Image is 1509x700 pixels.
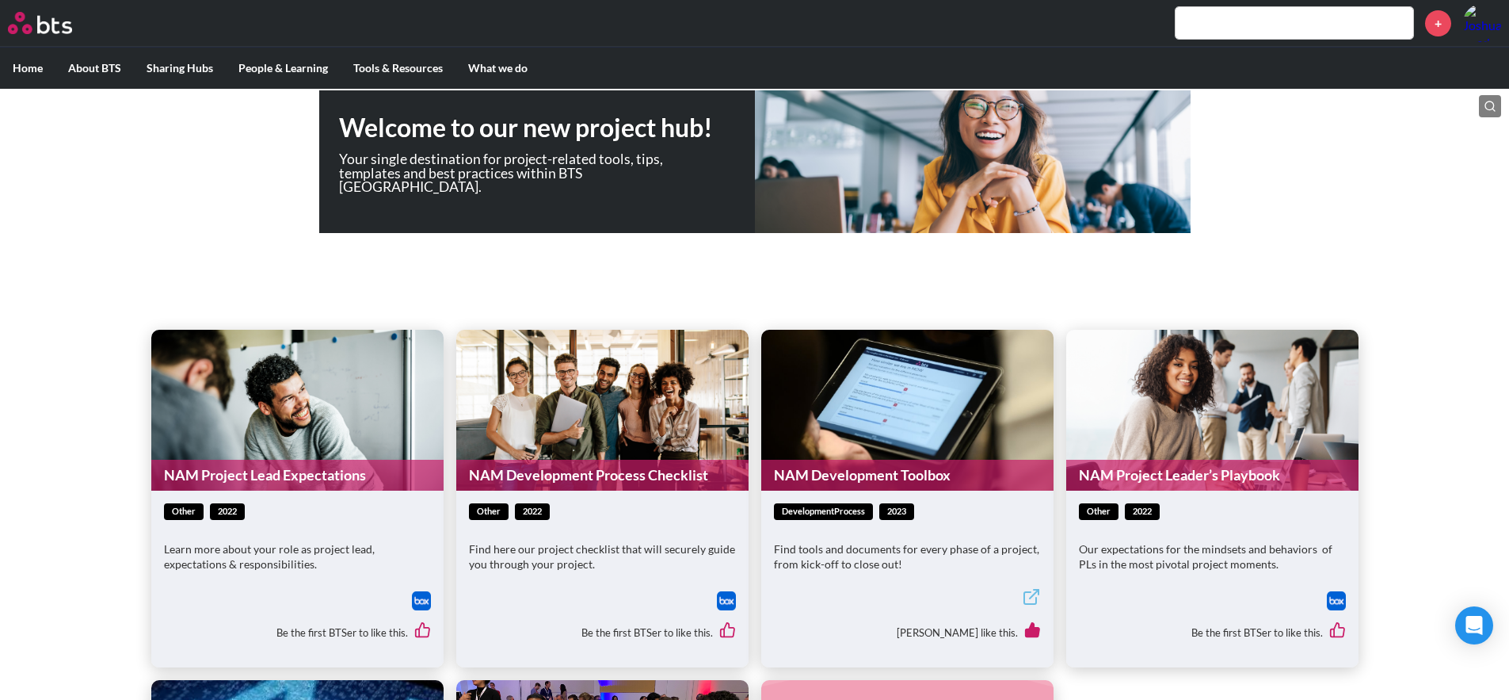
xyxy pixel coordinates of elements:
span: other [164,503,204,520]
span: 2022 [515,503,550,520]
a: NAM Development Process Checklist [456,460,749,491]
div: Open Intercom Messenger [1455,606,1493,645]
img: BTS Logo [8,12,72,34]
label: About BTS [55,48,134,89]
a: Profile [1463,4,1501,42]
a: Download file from Box [412,591,431,610]
a: + [1425,10,1451,36]
span: 2023 [879,503,914,520]
p: Find tools and documents for every phase of a project, from kick-off to close out! [774,541,1041,572]
a: Download file from Box [1327,591,1346,610]
a: External link [1022,587,1041,610]
a: Download file from Box [717,591,736,610]
p: Find here our project checklist that will securely guide you through your project. [469,541,736,572]
p: Your single destination for project-related tools, tips, templates and best practices within BTS ... [339,152,672,194]
img: Joshua Shadrick [1463,4,1501,42]
div: Be the first BTSer to like this. [164,610,431,655]
p: Learn more about your role as project lead, expectations & responsibilities. [164,541,431,572]
span: developmentProcess [774,503,873,520]
div: Be the first BTSer to like this. [469,610,736,655]
label: What we do [455,48,540,89]
a: NAM Project Leader’s Playbook [1066,460,1358,491]
a: NAM Project Lead Expectations [151,460,444,491]
span: other [1079,503,1118,520]
p: Our expectations for the mindsets and behaviors of PLs in the most pivotal project moments. [1079,541,1346,572]
label: Sharing Hubs [134,48,226,89]
div: [PERSON_NAME] like this. [774,610,1041,655]
span: other [469,503,509,520]
label: People & Learning [226,48,341,89]
a: NAM Development Toolbox [761,460,1054,491]
img: Box logo [1327,591,1346,610]
img: Box logo [412,591,431,610]
label: Tools & Resources [341,48,455,89]
div: Be the first BTSer to like this. [1079,610,1346,655]
span: 2022 [1125,503,1160,520]
img: Box logo [717,591,736,610]
a: Go home [8,12,101,34]
span: 2022 [210,503,245,520]
h1: Welcome to our new project hub! [339,110,755,146]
